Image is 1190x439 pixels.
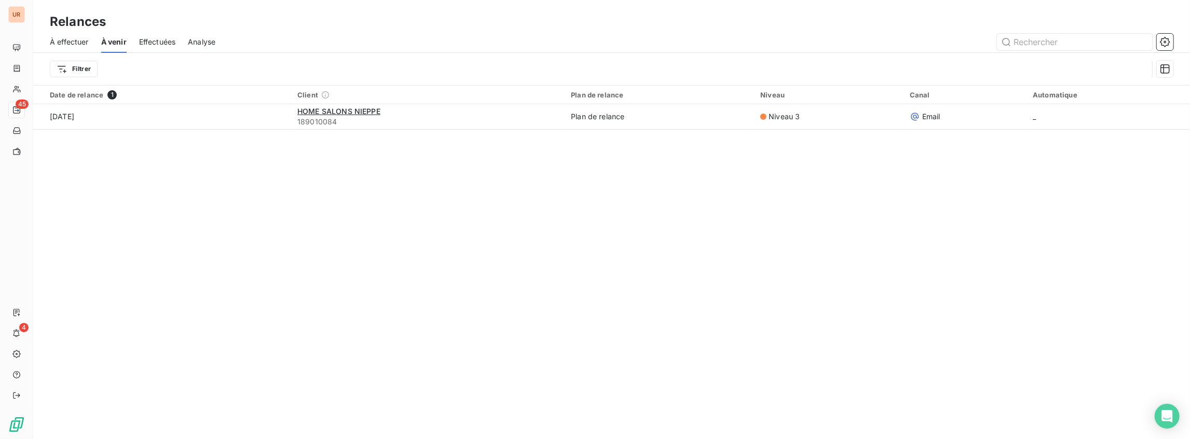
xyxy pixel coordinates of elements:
[297,117,558,127] span: 189010084
[8,416,25,433] img: Logo LeanPay
[910,91,1020,99] div: Canal
[1033,91,1184,99] div: Automatique
[101,37,127,47] span: À venir
[571,91,748,99] div: Plan de relance
[997,34,1153,50] input: Rechercher
[50,37,89,47] span: À effectuer
[565,104,754,129] td: Plan de relance
[8,6,25,23] div: UR
[769,111,800,122] span: Niveau 3
[33,104,291,129] td: [DATE]
[50,12,106,31] h3: Relances
[50,90,285,100] div: Date de relance
[19,323,29,332] span: 4
[50,61,98,77] button: Filtrer
[1033,112,1036,121] span: _
[188,37,215,47] span: Analyse
[107,90,117,100] span: 1
[16,100,29,109] span: 45
[297,91,318,99] span: Client
[139,37,176,47] span: Effectuées
[1155,404,1180,429] div: Open Intercom Messenger
[922,111,940,122] span: Email
[297,107,380,116] span: HOME SALONS NIEPPE
[760,91,897,99] div: Niveau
